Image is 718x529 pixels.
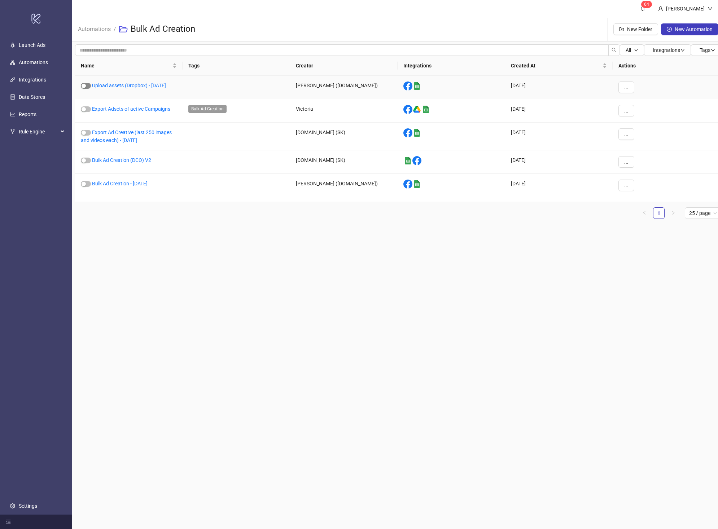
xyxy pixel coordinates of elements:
[10,129,15,134] span: fork
[290,174,398,197] div: [PERSON_NAME] ([DOMAIN_NAME])
[675,26,713,32] span: New Automation
[188,105,227,113] span: Bulk Ad Creation
[131,23,195,35] h3: Bulk Ad Creation
[114,18,116,41] li: /
[505,123,613,150] div: [DATE]
[19,94,45,100] a: Data Stores
[612,48,617,53] span: search
[624,108,629,114] span: ...
[700,47,715,53] span: Tags
[644,2,647,7] span: 6
[667,27,672,32] span: plus-circle
[505,150,613,174] div: [DATE]
[19,111,36,117] a: Reports
[624,182,629,188] span: ...
[81,62,171,70] span: Name
[639,207,650,219] li: Previous Page
[290,99,398,123] div: Victoria
[667,207,679,219] li: Next Page
[92,157,151,163] a: Bulk Ad Creation (DCO) V2
[619,27,624,32] span: folder-add
[624,131,629,137] span: ...
[290,150,398,174] div: [DOMAIN_NAME] (SK)
[92,181,148,186] a: Bulk Ad Creation - [DATE]
[642,211,647,215] span: left
[644,44,691,56] button: Integrationsdown
[505,76,613,99] div: [DATE]
[19,124,58,139] span: Rule Engine
[620,44,644,56] button: Alldown
[653,207,665,219] li: 1
[624,84,629,90] span: ...
[76,25,112,32] a: Automations
[19,42,45,48] a: Launch Ads
[663,5,708,13] div: [PERSON_NAME]
[618,180,634,191] button: ...
[618,105,634,116] button: ...
[505,174,613,197] div: [DATE]
[653,47,685,53] span: Integrations
[92,83,166,88] a: Upload assets (Dropbox) - [DATE]
[641,1,652,8] sup: 64
[613,23,658,35] button: New Folder
[710,48,715,53] span: down
[505,56,613,76] th: Created At
[19,503,37,509] a: Settings
[626,47,631,53] span: All
[689,208,717,219] span: 25 / page
[6,519,11,524] span: menu-fold
[398,56,505,76] th: Integrations
[92,106,170,112] a: Export Adsets of active Campaigns
[647,2,649,7] span: 4
[634,48,638,52] span: down
[290,56,398,76] th: Creator
[640,6,645,11] span: bell
[119,25,128,34] span: folder-open
[627,26,652,32] span: New Folder
[658,6,663,11] span: user
[511,62,601,70] span: Created At
[505,99,613,123] div: [DATE]
[653,208,664,219] a: 1
[290,76,398,99] div: [PERSON_NAME] ([DOMAIN_NAME])
[618,128,634,140] button: ...
[624,159,629,165] span: ...
[671,211,675,215] span: right
[81,129,172,143] a: Export Ad Creative (last 250 images and videos each) - [DATE]
[708,6,713,11] span: down
[75,56,183,76] th: Name
[618,81,634,93] button: ...
[19,77,46,83] a: Integrations
[680,48,685,53] span: down
[19,59,48,65] a: Automations
[639,207,650,219] button: left
[618,156,634,168] button: ...
[290,123,398,150] div: [DOMAIN_NAME] (SK)
[667,207,679,219] button: right
[183,56,290,76] th: Tags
